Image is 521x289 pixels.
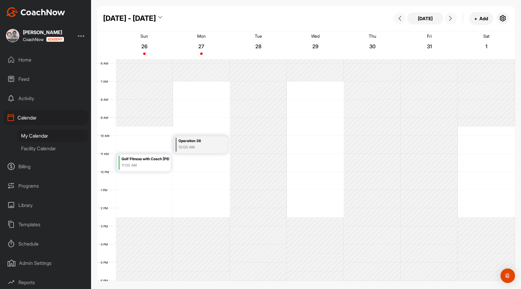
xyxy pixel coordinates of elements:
[23,30,64,35] div: [PERSON_NAME]
[3,217,88,232] div: Templates
[3,159,88,174] div: Billing
[97,170,115,174] div: 12 PM
[97,152,115,156] div: 11 AM
[427,33,432,39] p: Fri
[6,7,65,17] img: CoachNow
[3,178,88,193] div: Programs
[369,33,376,39] p: Thu
[197,33,206,39] p: Mon
[469,12,493,25] button: +Add
[178,138,219,144] div: Operation 36
[17,142,88,155] div: Facility Calendar
[458,31,515,59] a: November 1, 2025
[344,31,401,59] a: October 30, 2025
[287,31,344,59] a: October 29, 2025
[178,144,219,150] div: 10:00 AM
[139,43,150,49] p: 26
[97,243,114,246] div: 4 PM
[97,261,114,264] div: 5 PM
[3,256,88,271] div: Admin Settings
[367,43,378,49] p: 30
[103,13,156,24] div: [DATE] - [DATE]
[141,33,148,39] p: Sun
[97,188,113,192] div: 1 PM
[17,129,88,142] div: My Calendar
[407,12,443,24] button: [DATE]
[253,43,264,49] p: 28
[3,52,88,67] div: Home
[230,31,287,59] a: October 28, 2025
[310,43,321,49] p: 29
[116,31,173,59] a: October 26, 2025
[3,71,88,87] div: Feed
[97,279,114,282] div: 6 PM
[3,110,88,125] div: Calendar
[173,31,230,59] a: October 27, 2025
[500,268,515,283] div: Open Intercom Messenger
[474,15,477,22] span: +
[97,62,114,65] div: 6 AM
[97,98,114,101] div: 8 AM
[481,43,492,49] p: 1
[196,43,207,49] p: 27
[97,80,114,83] div: 7 AM
[6,29,19,42] img: square_f96d48448477b8f81c19b5c515a4a763.jpg
[483,33,489,39] p: Sat
[311,33,320,39] p: Wed
[97,134,115,138] div: 10 AM
[97,116,114,119] div: 9 AM
[23,37,64,42] div: CoachNow
[3,91,88,106] div: Activity
[401,31,458,59] a: October 31, 2025
[97,206,114,210] div: 2 PM
[424,43,435,49] p: 31
[3,236,88,251] div: Schedule
[122,163,169,168] div: 11:00 AM
[122,156,169,163] div: Golf Fitness with Coach [PERSON_NAME]
[3,198,88,213] div: Library
[46,37,64,42] img: CoachNow acadmey
[255,33,262,39] p: Tue
[97,224,114,228] div: 3 PM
